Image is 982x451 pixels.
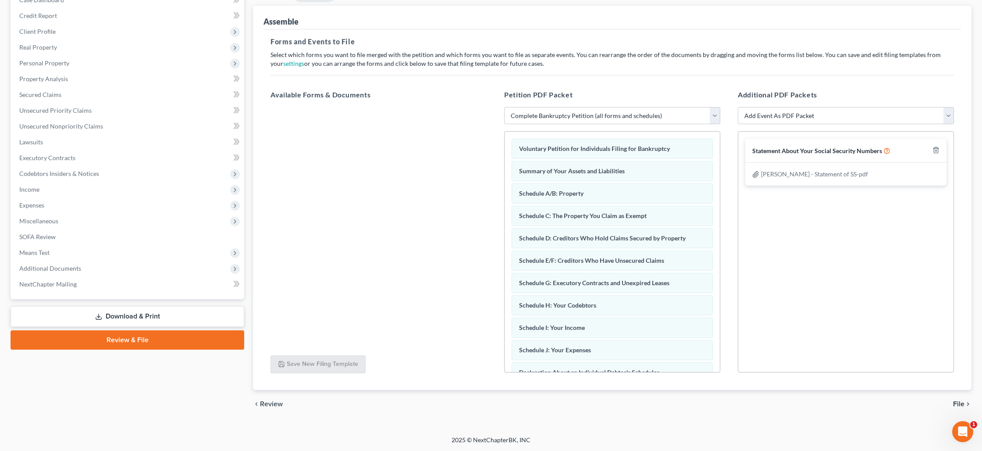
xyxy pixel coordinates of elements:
span: Real Property [19,43,57,51]
a: Property Analysis [12,71,244,87]
span: SOFA Review [19,233,56,240]
h5: Additional PDF Packets [738,89,954,100]
span: Schedule E/F: Creditors Who Have Unsecured Claims [519,257,664,264]
i: chevron_right [964,401,971,408]
iframe: Intercom live chat [952,421,973,442]
span: [PERSON_NAME] - Statement of SS-pdf [761,170,868,178]
span: Schedule A/B: Property [519,190,584,197]
span: Schedule H: Your Codebtors [519,301,596,309]
span: NextChapter Mailing [19,280,77,288]
span: Personal Property [19,59,69,67]
a: Download & Print [11,306,244,327]
span: Schedule G: Executory Contracts and Unexpired Leases [519,279,669,286]
h5: Forms and Events to File [270,36,954,47]
a: Unsecured Priority Claims [12,103,244,118]
a: Credit Report [12,8,244,24]
a: NextChapter Mailing [12,276,244,292]
span: Declaration About an Individual Debtor's Schedules [519,369,659,376]
i: chevron_left [253,401,260,408]
span: Schedule I: Your Income [519,324,585,331]
button: Save New Filing Template [270,355,366,374]
span: Codebtors Insiders & Notices [19,170,99,177]
span: Unsecured Priority Claims [19,107,92,114]
span: Unsecured Nonpriority Claims [19,122,103,130]
span: Credit Report [19,12,57,19]
a: settings [283,60,304,67]
span: 1 [970,421,977,428]
button: chevron_left Review [253,401,292,408]
p: Select which forms you want to file merged with the petition and which forms you want to file as ... [270,50,954,68]
span: Property Analysis [19,75,68,82]
span: Schedule C: The Property You Claim as Exempt [519,212,647,219]
a: Review & File [11,330,244,350]
span: File [953,401,964,408]
a: Lawsuits [12,134,244,150]
span: Lawsuits [19,138,43,146]
span: Additional Documents [19,265,81,272]
span: Income [19,186,39,193]
span: Expenses [19,201,44,209]
span: Voluntary Petition for Individuals Filing for Bankruptcy [519,145,670,152]
a: Executory Contracts [12,150,244,166]
span: Review [260,401,283,408]
div: Assemble [263,16,299,27]
span: Means Test [19,249,50,256]
span: Miscellaneous [19,217,58,225]
span: Secured Claims [19,91,61,98]
span: Statement About Your Social Security Numbers [752,147,882,154]
a: Secured Claims [12,87,244,103]
a: SOFA Review [12,229,244,245]
span: Client Profile [19,28,56,35]
span: Petition PDF Packet [504,90,573,99]
span: Summary of Your Assets and Liabilities [519,167,625,175]
span: Schedule J: Your Expenses [519,346,591,354]
span: Executory Contracts [19,154,75,161]
span: Schedule D: Creditors Who Hold Claims Secured by Property [519,234,686,242]
h5: Available Forms & Documents [270,89,487,100]
a: Unsecured Nonpriority Claims [12,118,244,134]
